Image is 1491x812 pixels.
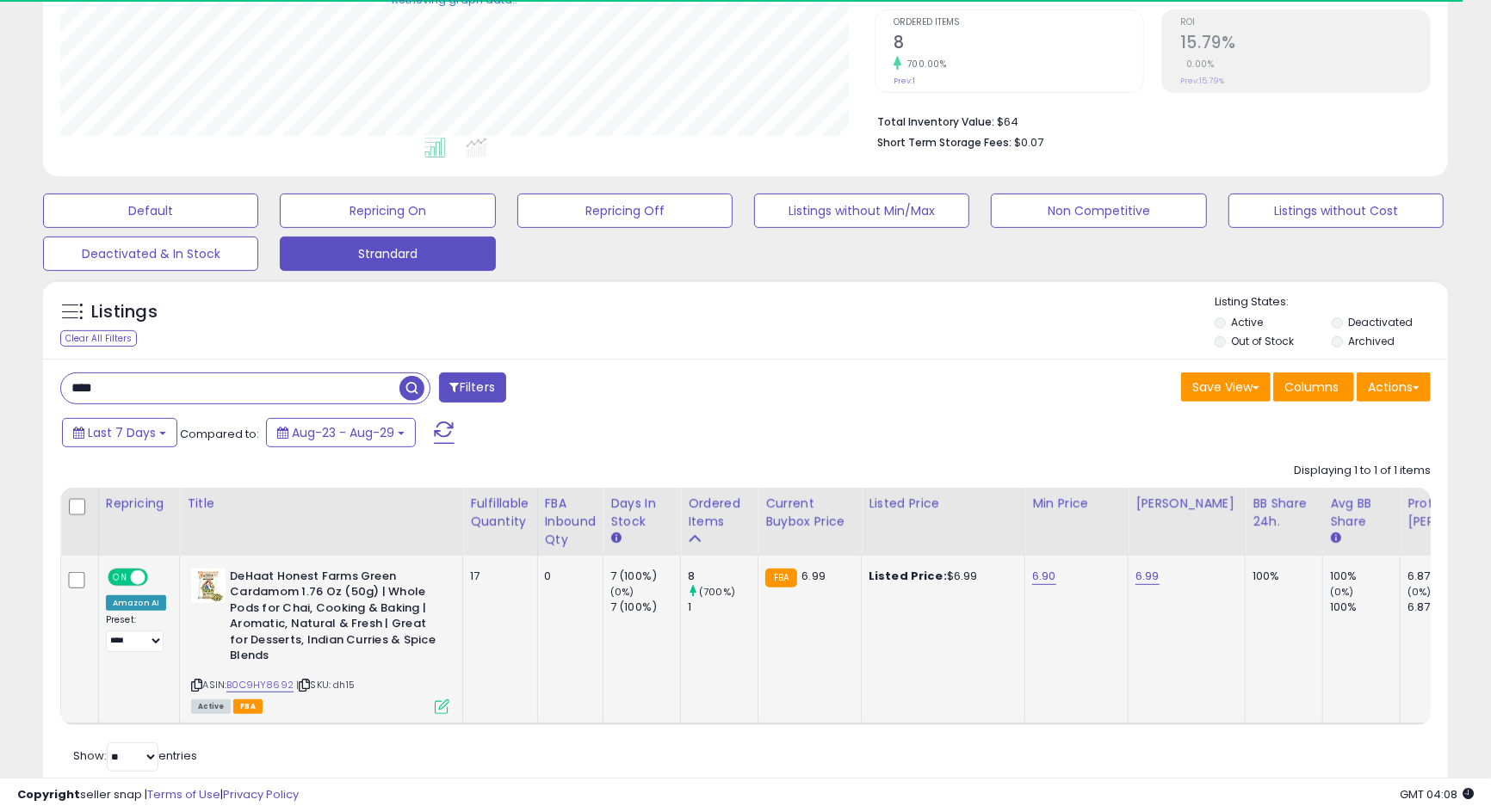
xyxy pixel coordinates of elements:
[233,699,263,714] span: FBA
[1180,58,1215,71] small: 0.00%
[610,569,680,584] div: 7 (100%)
[545,569,591,584] div: 0
[517,194,733,228] button: Repricing Off
[62,418,177,447] button: Last 7 Days
[1330,495,1393,531] div: Avg BB Share
[266,418,416,447] button: Aug-23 - Aug-29
[187,495,455,513] div: Title
[17,787,299,803] div: seller snap | |
[60,330,137,347] div: Clear All Filters
[754,194,969,228] button: Listings without Min/Max
[17,786,80,803] strong: Copyright
[280,237,495,271] button: Strandard
[91,300,158,324] h5: Listings
[688,569,758,584] div: 8
[869,495,1018,513] div: Listed Price
[470,495,529,531] div: Fulfillable Quantity
[280,194,495,228] button: Repricing On
[877,110,1418,131] li: $64
[545,495,597,549] div: FBA inbound Qty
[688,495,751,531] div: Ordered Items
[43,237,258,271] button: Deactivated & In Stock
[191,699,231,714] span: All listings currently available for purchase on Amazon
[191,569,449,712] div: ASIN:
[1357,372,1431,402] button: Actions
[1032,568,1056,585] a: 6.90
[1330,531,1340,546] small: Avg BB Share.
[1180,76,1224,86] small: Prev: 15.79%
[439,372,506,403] button: Filters
[43,194,258,228] button: Default
[894,33,1143,56] h2: 8
[894,18,1143,28] span: Ordered Items
[1294,463,1431,479] div: Displaying 1 to 1 of 1 items
[1253,569,1309,584] div: 100%
[1330,569,1400,584] div: 100%
[1215,294,1448,311] p: Listing States:
[1135,495,1238,513] div: [PERSON_NAME]
[765,569,797,587] small: FBA
[1135,568,1160,585] a: 6.99
[106,614,166,652] div: Preset:
[226,678,294,692] a: B0C9HY8692
[1180,33,1430,56] h2: 15.79%
[1228,194,1444,228] button: Listings without Cost
[1348,334,1395,348] label: Archived
[296,678,355,692] span: | SKU: dh15
[147,786,220,803] a: Terms of Use
[88,424,156,441] span: Last 7 Days
[73,747,197,764] span: Show: entries
[610,531,621,546] small: Days In Stock.
[869,569,1012,584] div: $6.99
[699,585,735,599] small: (700%)
[1231,334,1294,348] label: Out of Stock
[1231,315,1263,329] label: Active
[1273,372,1354,402] button: Columns
[610,495,673,531] div: Days In Stock
[610,585,634,599] small: (0%)
[191,569,226,603] img: 41TEj6ngCQL._SL40_.jpg
[106,495,172,513] div: Repricing
[688,600,758,615] div: 1
[109,569,131,584] span: ON
[180,426,259,442] span: Compared to:
[106,595,166,611] div: Amazon AI
[1181,372,1271,402] button: Save View
[901,58,947,71] small: 700.00%
[894,76,915,86] small: Prev: 1
[991,194,1206,228] button: Non Competitive
[1032,495,1121,513] div: Min Price
[1330,600,1400,615] div: 100%
[223,786,299,803] a: Privacy Policy
[869,568,947,584] b: Listed Price:
[1284,378,1339,396] span: Columns
[292,424,394,441] span: Aug-23 - Aug-29
[1014,134,1043,151] span: $0.07
[470,569,523,584] div: 17
[765,495,854,531] div: Current Buybox Price
[1400,786,1474,803] span: 2025-09-6 04:08 GMT
[1407,585,1432,599] small: (0%)
[877,114,994,129] b: Total Inventory Value:
[610,600,680,615] div: 7 (100%)
[1180,18,1430,28] span: ROI
[877,135,1012,150] b: Short Term Storage Fees:
[801,568,826,584] span: 6.99
[230,569,439,668] b: DeHaat Honest Farms Green Cardamom 1.76 Oz (50g) | Whole Pods for Chai, Cooking & Baking | Aromat...
[1330,585,1354,599] small: (0%)
[145,569,173,584] span: OFF
[1348,315,1413,329] label: Deactivated
[1253,495,1315,531] div: BB Share 24h.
